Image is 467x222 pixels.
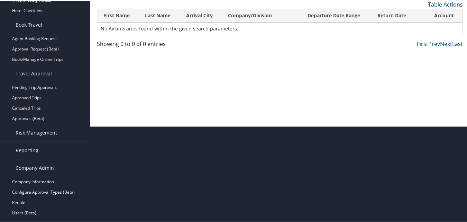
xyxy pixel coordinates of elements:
[180,8,222,22] th: Arrival City: activate to sort column ascending
[16,123,57,141] span: Risk Management
[417,39,428,47] a: First
[16,64,52,82] span: Travel Approval
[222,8,301,22] th: Company/Division
[428,39,440,47] a: Prev
[372,8,428,22] th: Return Date: activate to sort column ascending
[97,8,139,22] th: First Name: activate to sort column ascending
[428,8,463,22] th: Account: activate to sort column ascending
[16,141,38,158] span: Reporting
[301,8,371,22] th: Departure Date Range: activate to sort column ascending
[440,39,452,47] a: Next
[139,8,180,22] th: Last Name: activate to sort column ascending
[452,39,463,47] a: Last
[16,16,42,33] span: Book Travel
[97,39,181,51] div: Showing 0 to 0 of 0 entries
[97,22,463,34] td: No Airtineraries found within the given search parameters.
[16,159,54,176] span: Company Admin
